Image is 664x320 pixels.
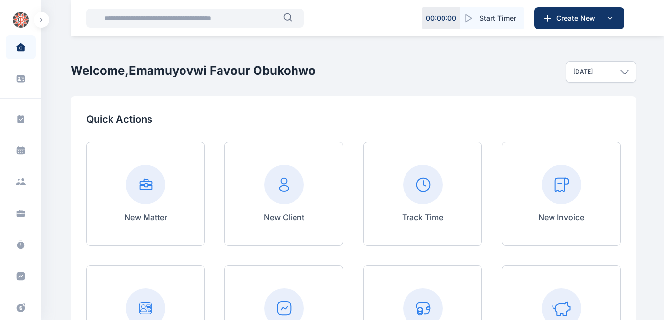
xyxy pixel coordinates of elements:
[553,13,604,23] span: Create New
[71,63,316,79] h2: Welcome, Emamuyovwi Favour Obukohwo
[402,211,443,223] p: Track Time
[573,68,593,76] p: [DATE]
[264,211,304,223] p: New Client
[538,211,584,223] p: New Invoice
[426,13,456,23] p: 00 : 00 : 00
[124,211,167,223] p: New Matter
[86,112,621,126] p: Quick Actions
[534,7,624,29] button: Create New
[480,13,516,23] span: Start Timer
[460,7,524,29] button: Start Timer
